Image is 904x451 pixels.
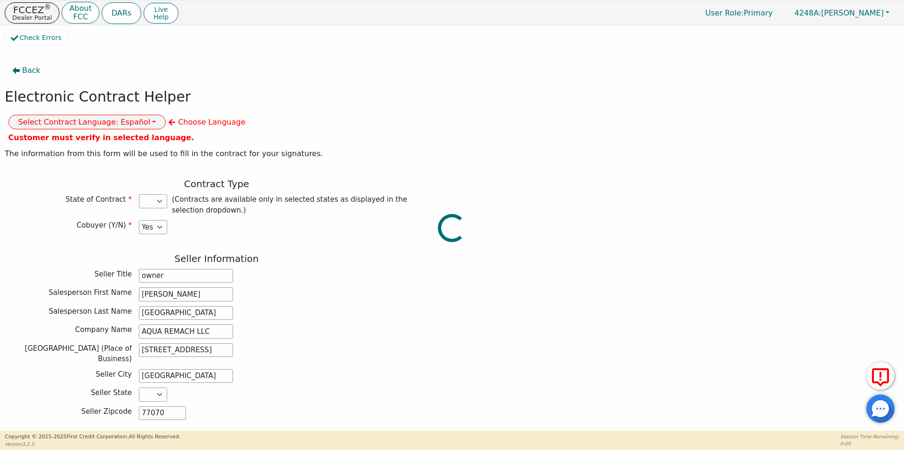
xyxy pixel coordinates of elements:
[794,8,884,17] span: [PERSON_NAME]
[144,3,178,24] button: LiveHelp
[102,2,141,24] button: DARs
[866,362,895,390] button: Report Error to FCC
[5,433,180,441] p: Copyright © 2015- 2025 First Credit Corporation.
[44,3,51,11] sup: ®
[69,5,91,12] p: About
[69,13,91,21] p: FCC
[12,15,52,21] p: Dealer Portal
[62,2,99,24] button: AboutFCC
[153,6,169,13] span: Live
[794,8,821,17] span: 4248A:
[153,13,169,21] span: Help
[705,8,743,17] span: User Role :
[129,434,180,440] span: All Rights Reserved.
[5,441,180,448] p: Version 3.2.3
[784,6,899,20] button: 4248A:[PERSON_NAME]
[696,4,782,22] p: Primary
[5,2,59,24] button: FCCEZ®Dealer Portal
[840,433,899,440] p: Session Time Remaining:
[696,4,782,22] a: User Role:Primary
[12,5,52,15] p: FCCEZ
[840,440,899,447] p: 0:00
